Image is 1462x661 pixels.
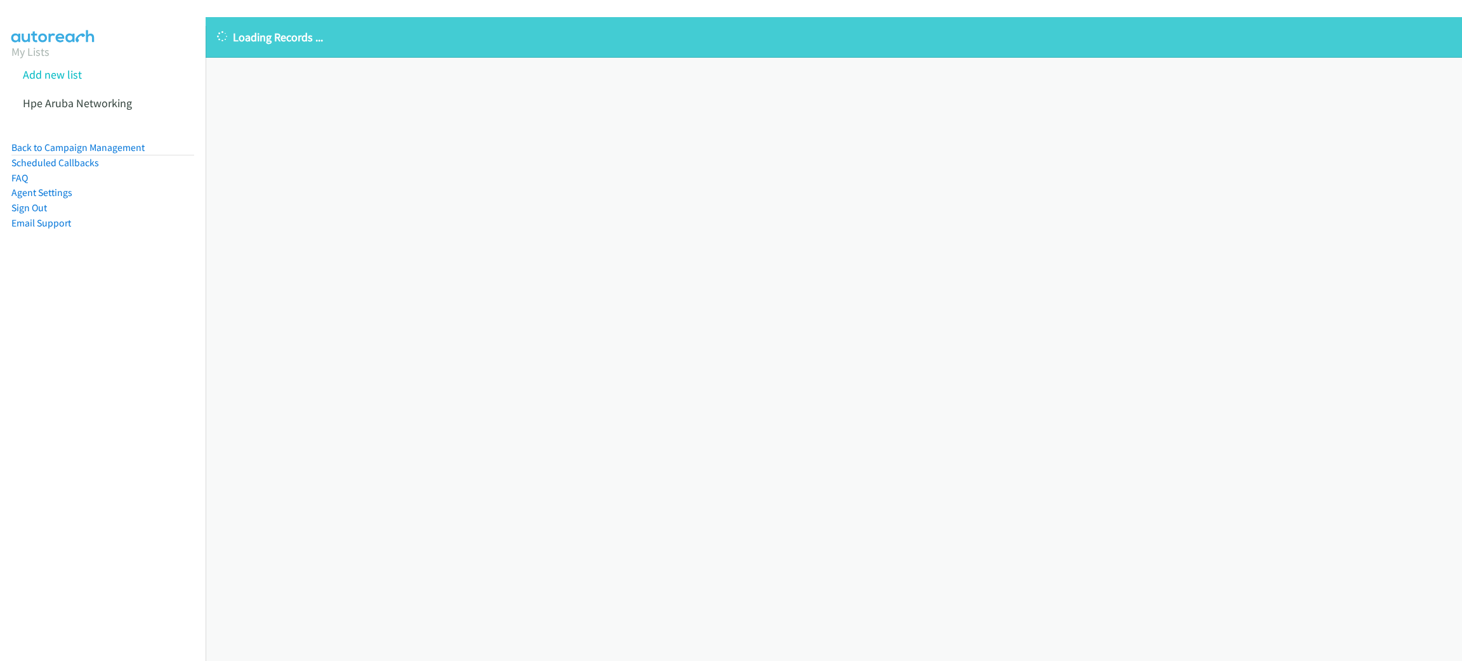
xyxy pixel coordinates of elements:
a: Back to Campaign Management [11,141,145,154]
a: My Lists [11,44,49,59]
a: Email Support [11,217,71,229]
a: FAQ [11,172,28,184]
a: Add new list [23,67,82,82]
a: Hpe Aruba Networking [23,96,132,110]
a: Sign Out [11,202,47,214]
p: Loading Records ... [217,29,1451,46]
a: Scheduled Callbacks [11,157,99,169]
a: Agent Settings [11,187,72,199]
